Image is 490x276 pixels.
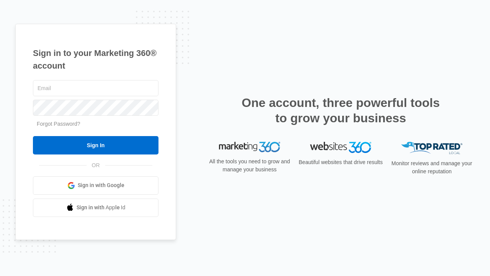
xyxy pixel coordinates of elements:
[389,159,475,176] p: Monitor reviews and manage your online reputation
[33,80,158,96] input: Email
[33,136,158,154] input: Sign In
[37,121,80,127] a: Forgot Password?
[207,158,292,174] p: All the tools you need to grow and manage your business
[219,142,280,153] img: Marketing 360
[78,181,124,189] span: Sign in with Google
[310,142,371,153] img: Websites 360
[87,161,105,169] span: OR
[77,204,126,212] span: Sign in with Apple Id
[401,142,462,154] img: Top Rated Local
[33,199,158,217] a: Sign in with Apple Id
[298,158,384,166] p: Beautiful websites that drive results
[33,47,158,72] h1: Sign in to your Marketing 360® account
[239,95,442,126] h2: One account, three powerful tools to grow your business
[33,176,158,195] a: Sign in with Google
